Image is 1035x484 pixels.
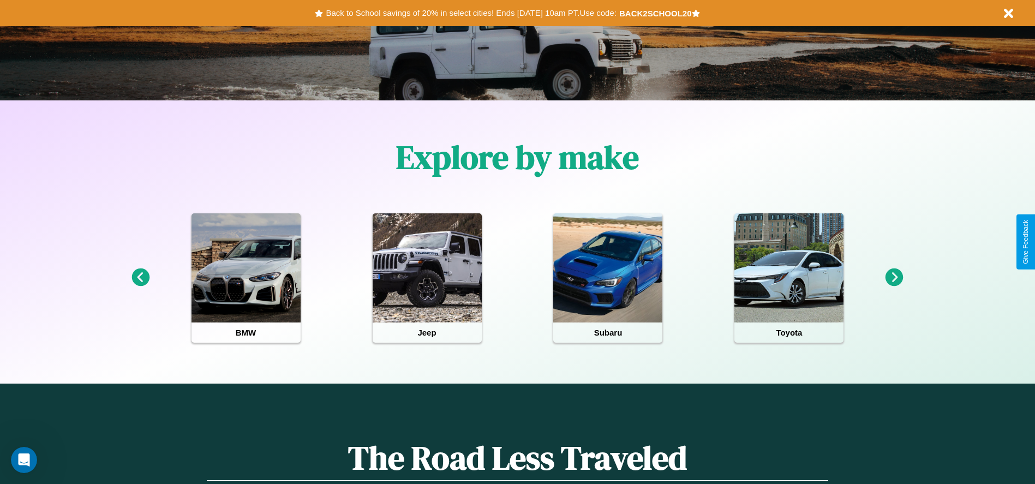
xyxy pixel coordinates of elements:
[1022,220,1030,264] div: Give Feedback
[192,322,301,343] h4: BMW
[323,5,619,21] button: Back to School savings of 20% in select cities! Ends [DATE] 10am PT.Use code:
[396,135,639,180] h1: Explore by make
[373,322,482,343] h4: Jeep
[11,447,37,473] iframe: Intercom live chat
[734,322,843,343] h4: Toyota
[207,435,828,481] h1: The Road Less Traveled
[553,322,662,343] h4: Subaru
[619,9,692,18] b: BACK2SCHOOL20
